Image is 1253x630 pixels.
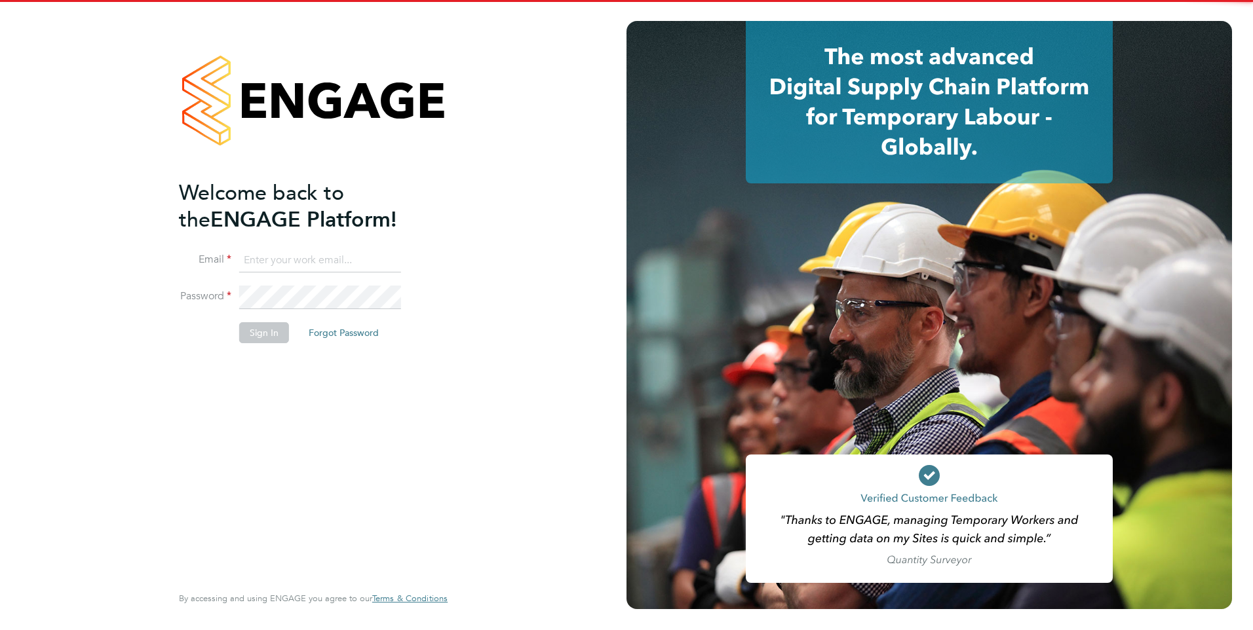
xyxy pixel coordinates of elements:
button: Sign In [239,322,289,343]
button: Forgot Password [298,322,389,343]
a: Terms & Conditions [372,593,448,604]
label: Password [179,289,231,303]
input: Enter your work email... [239,249,401,272]
span: Terms & Conditions [372,593,448,604]
span: Welcome back to the [179,180,344,232]
h2: ENGAGE Platform! [179,179,434,233]
label: Email [179,253,231,267]
span: By accessing and using ENGAGE you agree to our [179,593,448,604]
